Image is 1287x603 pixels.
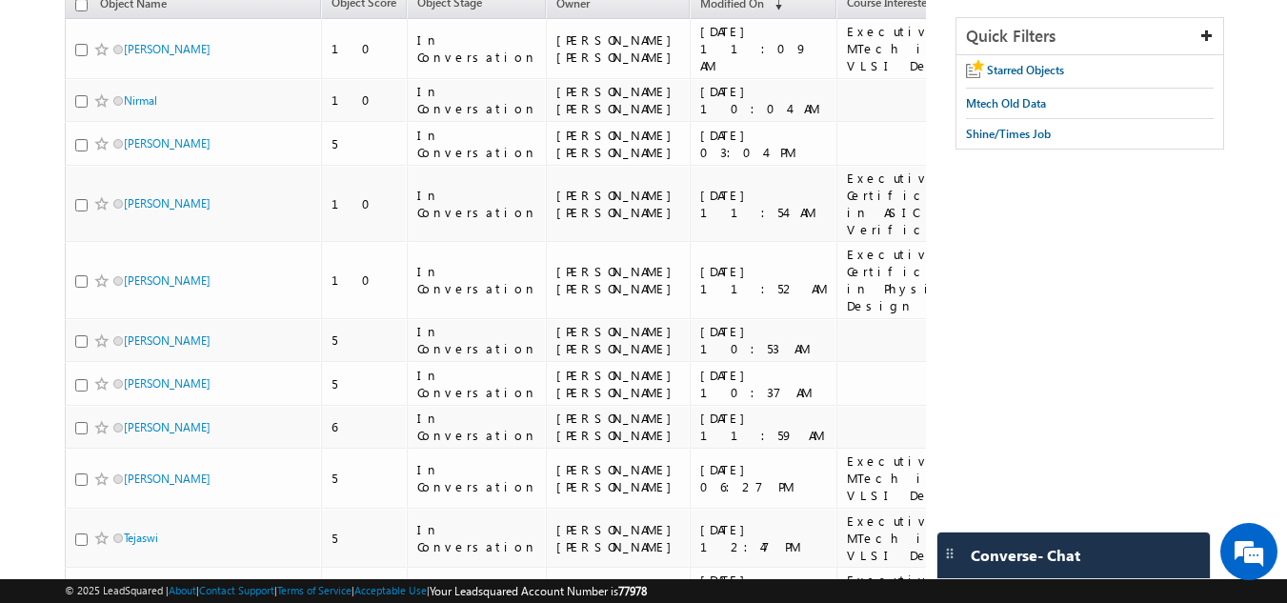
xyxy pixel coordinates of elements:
[700,521,828,555] div: [DATE] 12:47 PM
[417,410,537,444] div: In Conversation
[987,63,1064,77] span: Starred Objects
[700,367,828,401] div: [DATE] 10:37 AM
[332,40,398,57] div: 10
[259,468,346,493] em: Start Chat
[417,461,537,495] div: In Conversation
[417,127,537,161] div: In Conversation
[556,367,681,401] div: [PERSON_NAME] [PERSON_NAME]
[124,420,211,434] a: [PERSON_NAME]
[25,176,348,452] textarea: Type your message and hit 'Enter'
[556,521,681,555] div: [PERSON_NAME] [PERSON_NAME]
[354,584,427,596] a: Acceptable Use
[124,333,211,348] a: [PERSON_NAME]
[700,187,828,221] div: [DATE] 11:54 AM
[847,170,980,238] div: Executive Certification in ASIC Verification
[556,31,681,66] div: [PERSON_NAME] [PERSON_NAME]
[556,127,681,161] div: [PERSON_NAME] [PERSON_NAME]
[556,410,681,444] div: [PERSON_NAME] [PERSON_NAME]
[956,18,1224,55] div: Quick Filters
[700,23,828,74] div: [DATE] 11:09 AM
[700,127,828,161] div: [DATE] 03:04 PM
[277,584,352,596] a: Terms of Service
[332,91,398,109] div: 10
[417,521,537,555] div: In Conversation
[847,246,980,314] div: Executive Certification in Physical Design
[556,187,681,221] div: [PERSON_NAME] [PERSON_NAME]
[332,375,398,392] div: 5
[700,461,828,495] div: [DATE] 06:27 PM
[556,461,681,495] div: [PERSON_NAME] [PERSON_NAME]
[32,100,80,125] img: d_60004797649_company_0_60004797649
[417,263,537,297] div: In Conversation
[332,530,398,547] div: 5
[99,100,320,125] div: Chat with us now
[847,23,980,74] div: Executive MTech in VLSI Design
[417,31,537,66] div: In Conversation
[332,195,398,212] div: 10
[847,513,980,564] div: Executive MTech in VLSI Design
[124,42,211,56] a: [PERSON_NAME]
[332,470,398,487] div: 5
[700,323,828,357] div: [DATE] 10:53 AM
[618,584,647,598] span: 77978
[124,376,211,391] a: [PERSON_NAME]
[332,271,398,289] div: 10
[971,547,1080,564] span: Converse - Chat
[332,332,398,349] div: 5
[417,187,537,221] div: In Conversation
[332,418,398,435] div: 6
[417,323,537,357] div: In Conversation
[169,584,196,596] a: About
[556,83,681,117] div: [PERSON_NAME] [PERSON_NAME]
[65,582,647,600] span: © 2025 LeadSquared | | | | |
[847,452,980,504] div: Executive MTech in VLSI Design
[199,584,274,596] a: Contact Support
[124,472,211,486] a: [PERSON_NAME]
[332,135,398,152] div: 5
[700,263,828,297] div: [DATE] 11:52 AM
[430,584,647,598] span: Your Leadsquared Account Number is
[124,93,157,108] a: Nirmal
[942,546,957,561] img: carter-drag
[417,83,537,117] div: In Conversation
[966,127,1051,141] span: Shine/Times Job
[556,323,681,357] div: [PERSON_NAME] [PERSON_NAME]
[124,196,211,211] a: [PERSON_NAME]
[124,531,158,545] a: Tejaswi
[312,10,358,55] div: Minimize live chat window
[966,96,1046,111] span: Mtech Old Data
[700,410,828,444] div: [DATE] 11:59 AM
[417,367,537,401] div: In Conversation
[700,83,828,117] div: [DATE] 10:04 AM
[124,273,211,288] a: [PERSON_NAME]
[124,136,211,151] a: [PERSON_NAME]
[556,263,681,297] div: [PERSON_NAME] [PERSON_NAME]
